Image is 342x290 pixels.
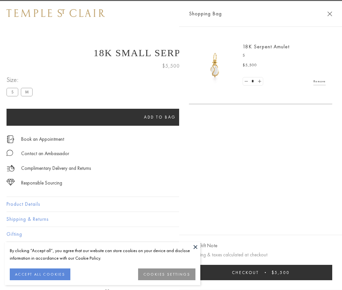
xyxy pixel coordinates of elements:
a: Remove [313,78,326,85]
div: Responsible Sourcing [21,179,62,187]
label: M [21,88,33,96]
a: Book an Appointment [21,136,64,143]
img: icon_appointment.svg [7,136,14,143]
button: Checkout $5,500 [189,265,332,280]
h1: 18K Small Serpent Amulet [7,47,335,58]
button: Add to bag [7,109,313,126]
div: Contact an Ambassador [21,150,69,158]
button: Gifting [7,227,335,242]
img: Temple St. Clair [7,9,105,17]
div: By clicking “Accept all”, you agree that our website can store cookies on your device and disclos... [10,247,195,262]
a: 18K Serpent Amulet [243,43,290,50]
button: COOKIES SETTINGS [138,268,195,280]
span: Add to bag [144,114,176,120]
span: Size: [7,74,35,85]
span: $5,500 [162,62,180,70]
img: icon_delivery.svg [7,164,15,172]
span: $5,500 [272,270,290,275]
label: S [7,88,18,96]
a: Set quantity to 2 [256,77,263,86]
button: ACCEPT ALL COOKIES [10,268,70,280]
button: Product Details [7,197,335,212]
a: Set quantity to 0 [243,77,249,86]
img: MessageIcon-01_2.svg [7,150,13,156]
button: Shipping & Returns [7,212,335,227]
img: icon_sourcing.svg [7,179,15,185]
p: S [243,52,326,59]
img: P51836-E11SERPPV [195,46,235,85]
button: Add Gift Note [189,242,217,250]
p: Shipping & taxes calculated at checkout [189,251,332,259]
button: Close Shopping Bag [327,11,332,16]
span: $5,500 [243,62,257,69]
p: Complimentary Delivery and Returns [21,164,91,172]
span: Shopping Bag [189,9,222,18]
span: Checkout [232,270,259,275]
